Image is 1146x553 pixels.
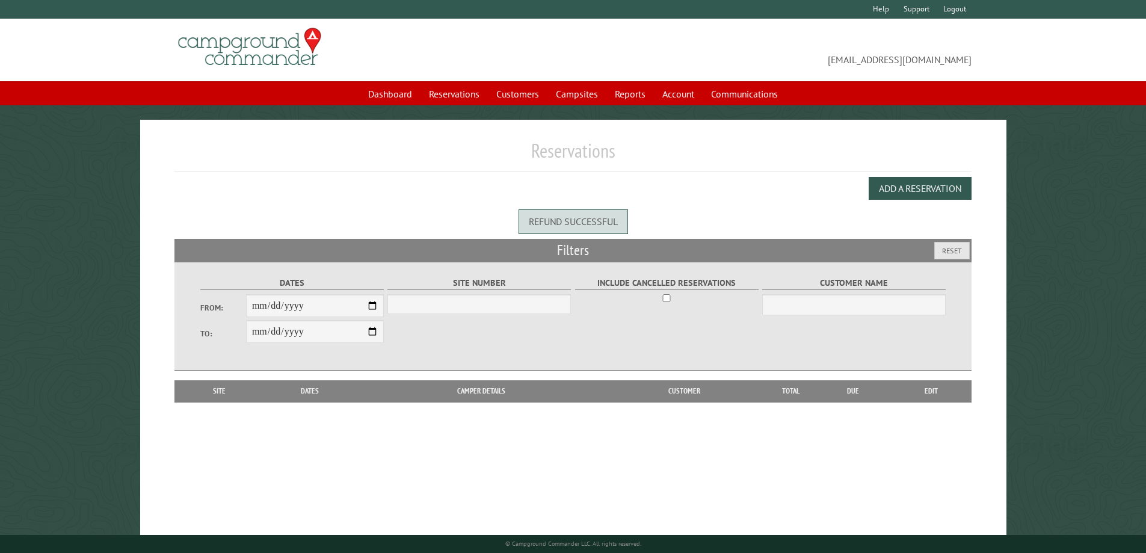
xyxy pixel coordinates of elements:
[200,302,246,314] label: From:
[200,276,384,290] label: Dates
[180,380,259,402] th: Site
[601,380,767,402] th: Customer
[505,540,641,548] small: © Campground Commander LLC. All rights reserved.
[815,380,891,402] th: Due
[655,82,701,105] a: Account
[575,276,759,290] label: Include Cancelled Reservations
[200,328,246,339] label: To:
[767,380,815,402] th: Total
[387,276,571,290] label: Site Number
[934,242,970,259] button: Reset
[362,380,601,402] th: Camper Details
[259,380,362,402] th: Dates
[869,177,972,200] button: Add a Reservation
[361,82,419,105] a: Dashboard
[704,82,785,105] a: Communications
[519,209,628,233] div: Refund successful
[422,82,487,105] a: Reservations
[891,380,972,402] th: Edit
[608,82,653,105] a: Reports
[174,239,972,262] h2: Filters
[174,23,325,70] img: Campground Commander
[762,276,946,290] label: Customer Name
[174,139,972,172] h1: Reservations
[489,82,546,105] a: Customers
[549,82,605,105] a: Campsites
[573,33,972,67] span: [EMAIL_ADDRESS][DOMAIN_NAME]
